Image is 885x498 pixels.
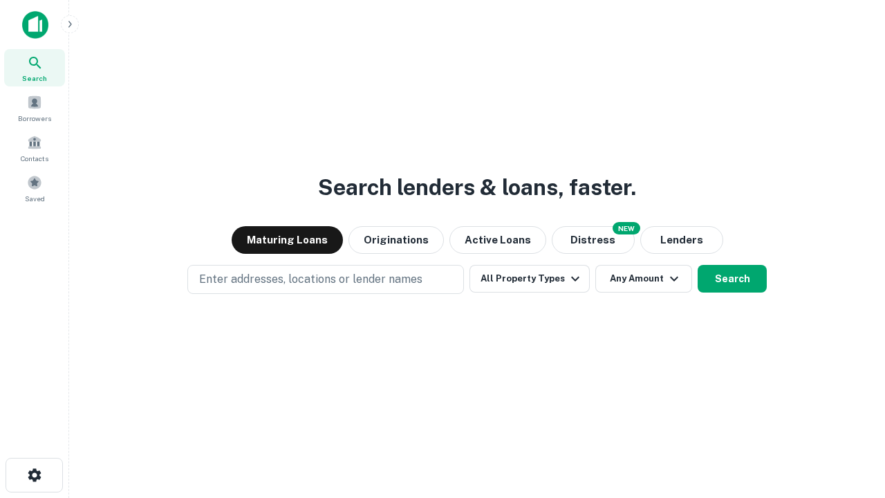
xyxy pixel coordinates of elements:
[816,387,885,454] iframe: Chat Widget
[187,265,464,294] button: Enter addresses, locations or lender names
[199,271,422,288] p: Enter addresses, locations or lender names
[613,222,640,234] div: NEW
[640,226,723,254] button: Lenders
[348,226,444,254] button: Originations
[22,73,47,84] span: Search
[18,113,51,124] span: Borrowers
[22,11,48,39] img: capitalize-icon.png
[595,265,692,293] button: Any Amount
[469,265,590,293] button: All Property Types
[4,169,65,207] a: Saved
[4,89,65,127] a: Borrowers
[318,171,636,204] h3: Search lenders & loans, faster.
[552,226,635,254] button: Search distressed loans with lien and other non-mortgage details.
[232,226,343,254] button: Maturing Loans
[4,49,65,86] a: Search
[449,226,546,254] button: Active Loans
[4,129,65,167] a: Contacts
[698,265,767,293] button: Search
[25,193,45,204] span: Saved
[21,153,48,164] span: Contacts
